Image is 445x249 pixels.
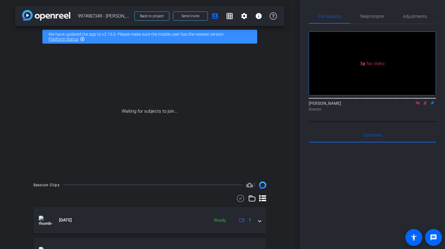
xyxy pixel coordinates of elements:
[364,133,381,137] span: Everyone
[255,12,262,20] mat-icon: info
[181,14,199,18] span: Send invite
[249,217,251,223] span: 1
[33,207,266,234] mat-expansion-panel-header: thumb-nail[DATE]Ready1
[39,216,52,225] img: thumb-nail
[59,217,72,223] span: [DATE]
[173,12,208,21] button: Send invite
[22,10,70,21] img: app-logo
[48,37,78,41] a: Platform Status
[211,217,229,224] div: Ready
[430,234,437,241] mat-icon: message
[318,14,341,18] span: Participants
[134,12,169,21] button: Back to project
[226,12,233,20] mat-icon: grid_on
[360,14,384,18] span: Teleprompter
[78,10,131,22] span: 9974987349 - [PERSON_NAME]
[42,30,257,44] div: We have updated the app to v2.15.0. Please make sure the mobile user has the newest version.
[241,12,248,20] mat-icon: settings
[33,182,60,188] div: Session Clips
[211,12,219,20] mat-icon: account_box
[80,37,85,41] mat-icon: highlight_off
[309,100,436,112] div: [PERSON_NAME]
[403,14,427,18] span: Adjustments
[259,181,266,189] img: Session clips
[253,182,256,188] span: 1
[15,47,284,175] div: Waiting for subjects to join...
[309,107,436,112] div: Director
[246,181,256,189] span: Destinations for your clips
[140,14,164,18] span: Back to project
[410,234,417,241] mat-icon: accessibility
[367,61,384,66] span: No Video
[246,181,253,189] mat-icon: cloud_upload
